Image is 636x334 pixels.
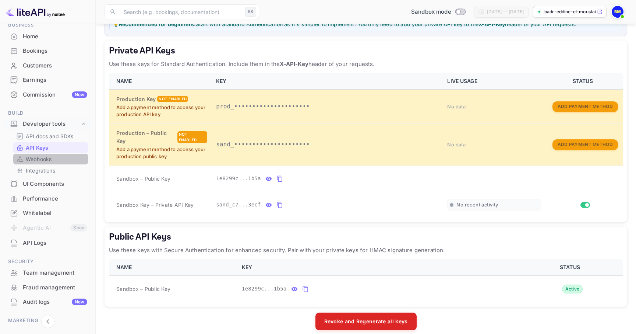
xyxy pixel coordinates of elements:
a: Integrations [16,167,85,174]
div: API Logs [4,236,91,250]
span: 1e8299c...1b5a [216,175,261,182]
img: badr-eddine El moustaine [612,6,623,18]
a: Add Payment Method [552,141,618,147]
span: Build [4,109,91,117]
p: API Keys [26,144,48,152]
th: STATUS [520,259,623,276]
div: Bookings [4,44,91,58]
button: Revoke and Regenerate all keys [315,313,417,330]
span: 1e8299c...1b5a [242,285,287,293]
div: Whitelabel [4,206,91,220]
span: No recent activity [456,202,498,208]
div: [DATE] — [DATE] [487,8,524,15]
div: Webhooks [13,154,88,164]
table: private api keys table [109,73,623,218]
button: Collapse navigation [41,315,54,328]
p: Use these keys for Standard Authentication. Include them in the header of your requests. [109,60,623,69]
p: Add a payment method to access your production public key [116,146,207,160]
a: Team management [4,266,91,279]
button: Add Payment Method [552,101,618,112]
th: KEY [212,73,443,90]
p: prod_••••••••••••••••••••• [216,102,438,111]
th: KEY [237,259,520,276]
div: Audit logsNew [4,295,91,309]
p: Webhooks [26,155,52,163]
a: CommissionNew [4,88,91,101]
div: Performance [23,195,87,203]
div: Performance [4,192,91,206]
a: API Logs [4,236,91,250]
div: Fraud management [4,281,91,295]
p: sand_••••••••••••••••••••• [216,140,438,149]
table: public api keys table [109,259,623,302]
div: Team management [23,269,87,277]
h5: Private API Keys [109,45,623,57]
span: No data [447,142,466,147]
p: 💡 Start with Standard Authentication as it's simpler to implement. You only need to add your priv... [113,20,619,28]
div: Developer tools [23,120,80,128]
span: Sandbox Key – Private API Key [116,202,194,208]
div: UI Components [23,180,87,188]
a: API Keys [16,144,85,152]
div: Team management [4,266,91,280]
a: API docs and SDKs [16,132,85,140]
th: STATUS [546,73,623,90]
th: NAME [109,73,212,90]
a: Add Payment Method [552,103,618,109]
div: Not enabled [157,96,188,102]
span: No data [447,104,466,109]
div: Fraud management [23,283,87,292]
span: sand_c7...3ecf [216,201,261,209]
p: Add a payment method to access your production API key [116,104,207,118]
a: Audit logsNew [4,295,91,309]
div: New [72,299,87,305]
span: Sandbox – Public Key [116,175,170,182]
a: Performance [4,192,91,205]
div: Customers [4,59,91,73]
span: Business [4,21,91,29]
a: Earnings [4,73,91,87]
span: Sandbox – Public Key [116,285,170,293]
th: LIVE USAGE [443,73,545,90]
p: badr-eddine-el-moustai... [544,8,596,15]
a: Fraud management [4,281,91,294]
div: Not enabled [177,131,208,143]
h6: Production Key [116,95,156,103]
p: Use these keys with Secure Authentication for enhanced security. Pair with your private keys for ... [109,246,623,255]
div: UI Components [4,177,91,191]
div: New [72,91,87,98]
div: Active [562,285,583,293]
strong: X-API-Key [280,60,308,67]
img: LiteAPI logo [6,6,65,18]
div: API Logs [23,239,87,247]
div: Earnings [23,76,87,84]
span: Sandbox mode [411,8,451,16]
div: Commission [23,91,87,99]
input: Search (e.g. bookings, documentation) [119,4,242,19]
a: Customers [4,59,91,72]
div: ⌘K [245,7,256,17]
div: Developer tools [4,118,91,131]
div: Home [4,29,91,44]
div: API Keys [13,142,88,153]
a: Home [4,29,91,43]
th: NAME [109,259,237,276]
div: Audit logs [23,298,87,306]
div: Bookings [23,47,87,55]
a: Webhooks [16,155,85,163]
div: API docs and SDKs [13,131,88,142]
strong: Recommended for beginners: [119,21,196,27]
a: UI Components [4,177,91,191]
span: Security [4,258,91,266]
div: Whitelabel [23,209,87,218]
a: Whitelabel [4,206,91,220]
div: Customers [23,62,87,70]
a: Bookings [4,44,91,58]
div: CommissionNew [4,88,91,102]
p: Integrations [26,167,55,174]
h6: Production – Public Key [116,129,176,145]
strong: X-API-Key [478,21,505,27]
span: Marketing [4,317,91,325]
h5: Public API Keys [109,231,623,243]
